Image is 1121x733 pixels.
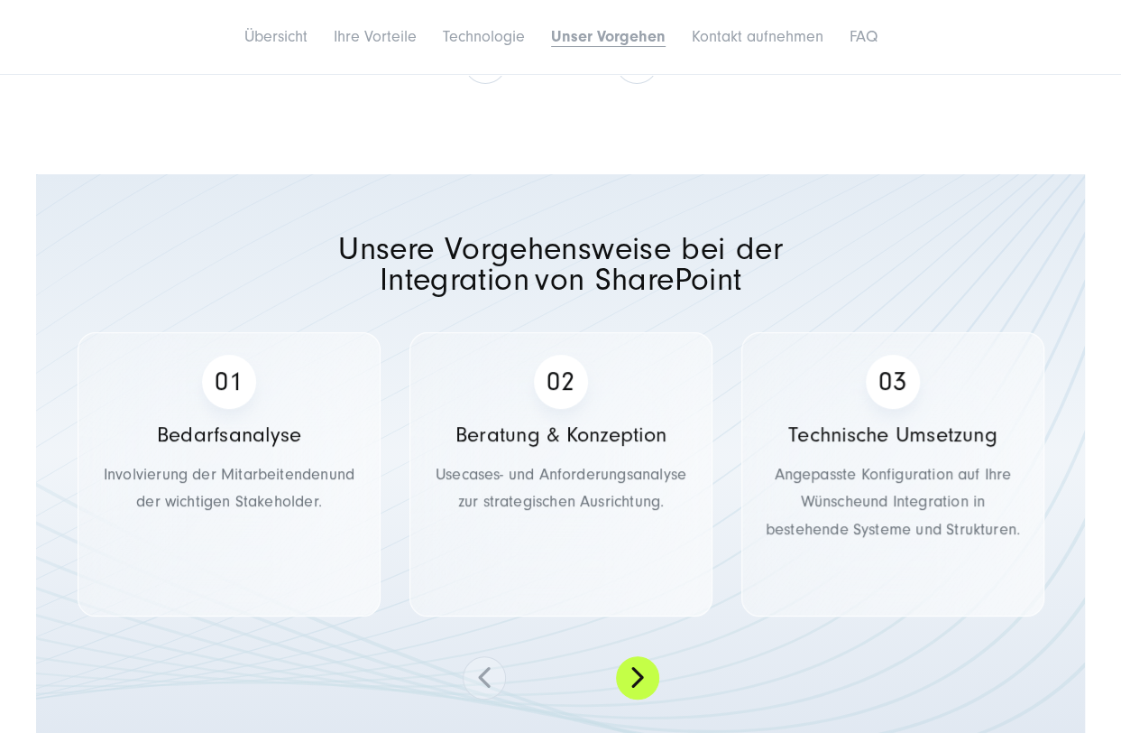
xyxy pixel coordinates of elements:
[244,27,308,46] a: Übersicht
[458,465,686,512] span: - und Anforderungsanalyse zur strategischen Ausrichtung.
[775,465,1012,512] span: Angepasste Konfiguration auf Ihre Wünsche
[157,422,301,447] span: Bedarfsanalyse
[551,27,666,46] a: Unser Vorgehen
[443,27,525,46] a: Technologie
[766,492,1020,539] span: und Integration in bestehende Systeme und Strukturen.
[104,465,294,484] span: Involvierung der Mitarbeite
[692,27,823,46] a: Kontakt aufnehmen
[850,27,878,46] a: FAQ
[294,465,329,484] span: nden
[788,422,997,447] span: Technische Umsetzung
[136,465,354,512] span: und der wichtigen Stakeholder.
[436,465,500,484] span: Usecases
[334,27,417,46] a: Ihre Vorteile
[455,422,666,447] span: Beratung & Konzeption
